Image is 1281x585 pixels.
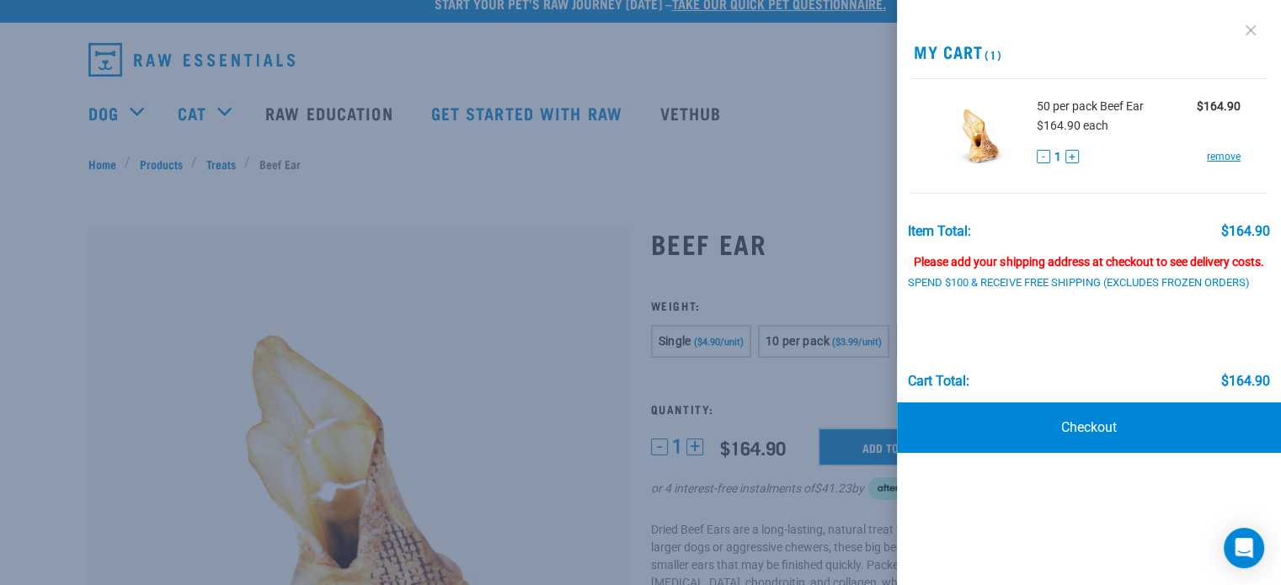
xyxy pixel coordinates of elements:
[908,239,1269,269] div: Please add your shipping address at checkout to see delivery costs.
[908,374,969,389] div: Cart total:
[897,402,1281,453] a: Checkout
[1197,99,1241,113] strong: $164.90
[897,42,1281,61] h2: My Cart
[1054,148,1061,166] span: 1
[982,51,1001,57] span: (1)
[1065,150,1079,163] button: +
[1224,528,1264,568] div: Open Intercom Messenger
[908,277,1270,290] div: Spend $100 & Receive Free Shipping (Excludes Frozen Orders)
[1037,98,1144,115] span: 50 per pack Beef Ear
[937,93,1024,179] img: Beef Ear
[1220,374,1269,389] div: $164.90
[908,224,971,239] div: Item Total:
[1037,150,1050,163] button: -
[1207,149,1241,164] a: remove
[1037,119,1108,132] span: $164.90 each
[1220,224,1269,239] div: $164.90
